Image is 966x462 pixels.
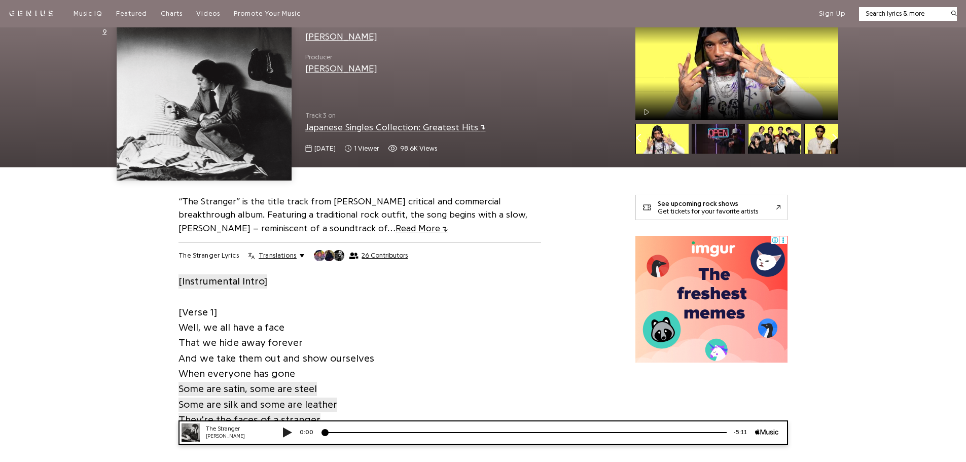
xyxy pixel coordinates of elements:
[259,251,296,260] span: Translations
[234,10,301,17] span: Promote Your Music
[354,144,379,154] span: 1 viewer
[196,10,220,17] span: Videos
[161,9,183,18] a: Charts
[396,224,448,233] span: Read More
[116,10,147,17] span: Featured
[178,251,239,260] h2: The Stranger Lyrics
[658,200,758,207] div: See upcoming rock shows
[178,382,337,442] span: Some are satin, some are steel Some are silk and some are leather They're the faces of a stranger...
[345,144,379,154] span: 1 viewer
[556,8,585,16] div: -5:11
[305,111,622,121] span: Track 3 on
[178,274,267,289] span: [Instrumental Intro]
[178,273,267,289] a: [Instrumental Intro]
[305,32,377,41] a: [PERSON_NAME]
[196,9,220,18] a: Videos
[178,381,337,443] a: Some are satin, some are steelSome are silk and some are leatherThey're the faces of a strangerBu...
[313,250,408,262] button: 26 Contributors
[305,52,377,62] span: Producer
[234,9,301,18] a: Promote Your Music
[305,123,486,132] a: Japanese Singles Collection: Greatest Hits
[635,195,788,220] a: See upcoming rock showsGet tickets for your favorite artists
[305,64,377,73] a: [PERSON_NAME]
[116,9,147,18] a: Featured
[819,9,845,18] button: Sign Up
[859,9,945,19] input: Search lyrics & more
[400,144,437,154] span: 98.6K views
[74,10,102,17] span: Music IQ
[117,6,291,181] img: Cover art for The Stranger by Billy Joel
[74,9,102,18] a: Music IQ
[161,10,183,17] span: Charts
[314,144,336,154] span: [DATE]
[178,197,527,233] a: “The Stranger” is the title track from [PERSON_NAME] critical and commercial breakthrough album. ...
[102,27,106,37] span: 9
[362,252,408,260] span: 26 Contributors
[635,236,788,363] iframe: Advertisement
[658,207,758,215] div: Get tickets for your favorite artists
[248,251,304,260] button: Translations
[388,144,437,154] span: 98,557 views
